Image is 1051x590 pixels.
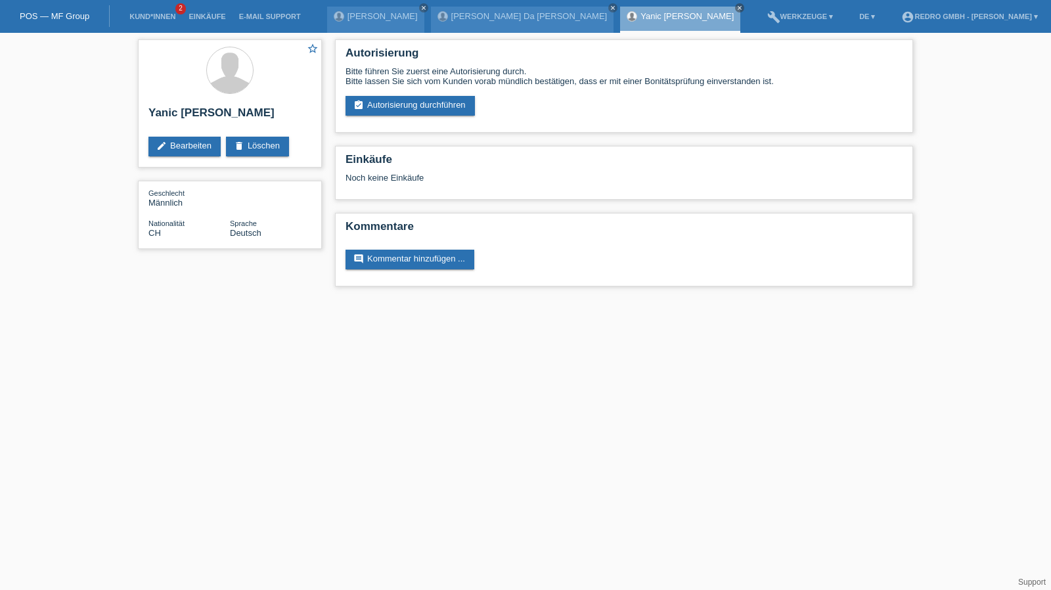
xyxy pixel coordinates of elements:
span: Nationalität [148,219,185,227]
a: [PERSON_NAME] [347,11,418,21]
i: comment [353,254,364,264]
a: E-Mail Support [233,12,307,20]
a: Kund*innen [123,12,182,20]
a: DE ▾ [853,12,882,20]
a: deleteLöschen [226,137,289,156]
a: buildWerkzeuge ▾ [761,12,840,20]
a: star_border [307,43,319,57]
h2: Autorisierung [346,47,903,66]
a: Einkäufe [182,12,232,20]
span: Geschlecht [148,189,185,197]
a: account_circleRedro GmbH - [PERSON_NAME] ▾ [895,12,1044,20]
span: Sprache [230,219,257,227]
span: 2 [175,3,186,14]
a: close [419,3,428,12]
a: close [608,3,617,12]
a: assignment_turned_inAutorisierung durchführen [346,96,475,116]
span: Deutsch [230,228,261,238]
span: Schweiz [148,228,161,238]
a: [PERSON_NAME] Da [PERSON_NAME] [451,11,608,21]
h2: Einkäufe [346,153,903,173]
i: account_circle [901,11,914,24]
h2: Yanic [PERSON_NAME] [148,106,311,126]
i: close [610,5,616,11]
a: Support [1018,578,1046,587]
h2: Kommentare [346,220,903,240]
a: close [735,3,744,12]
i: edit [156,141,167,151]
div: Bitte führen Sie zuerst eine Autorisierung durch. Bitte lassen Sie sich vom Kunden vorab mündlich... [346,66,903,86]
i: assignment_turned_in [353,100,364,110]
a: editBearbeiten [148,137,221,156]
a: Yanic [PERSON_NAME] [640,11,734,21]
a: commentKommentar hinzufügen ... [346,250,474,269]
div: Männlich [148,188,230,208]
div: Noch keine Einkäufe [346,173,903,193]
i: star_border [307,43,319,55]
i: close [736,5,743,11]
i: delete [234,141,244,151]
i: close [420,5,427,11]
i: build [767,11,780,24]
a: POS — MF Group [20,11,89,21]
